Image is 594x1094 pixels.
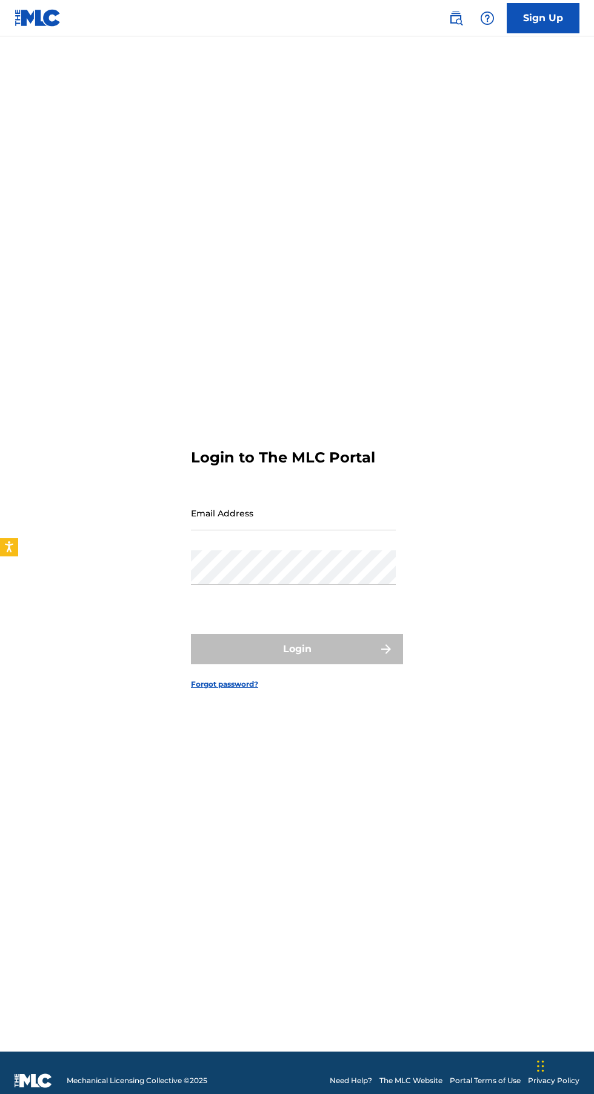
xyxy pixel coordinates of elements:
a: Portal Terms of Use [450,1075,521,1086]
div: Help [475,6,499,30]
a: Sign Up [507,3,579,33]
span: Mechanical Licensing Collective © 2025 [67,1075,207,1086]
a: Forgot password? [191,679,258,690]
div: Drag [537,1048,544,1084]
a: The MLC Website [379,1075,442,1086]
a: Public Search [444,6,468,30]
img: search [449,11,463,25]
a: Privacy Policy [528,1075,579,1086]
iframe: Chat Widget [533,1036,594,1094]
a: Need Help? [330,1075,372,1086]
h3: Login to The MLC Portal [191,449,375,467]
img: logo [15,1073,52,1088]
img: MLC Logo [15,9,61,27]
img: help [480,11,495,25]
